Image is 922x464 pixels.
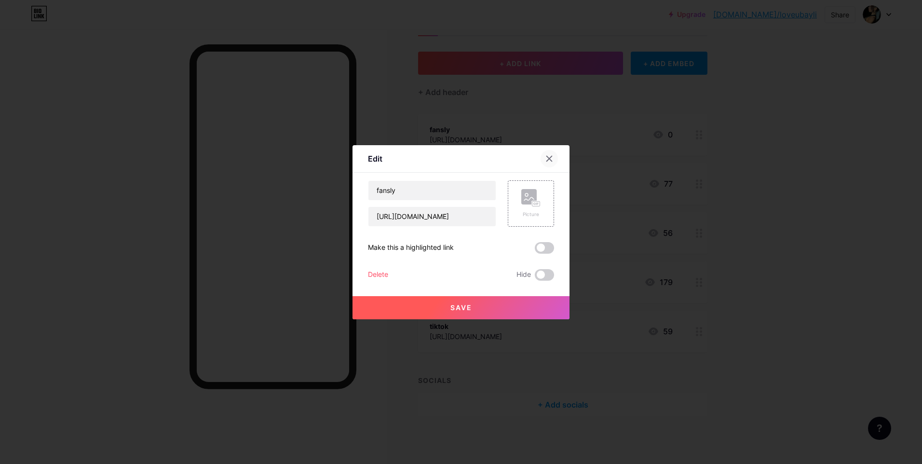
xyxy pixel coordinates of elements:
span: Save [450,303,472,312]
input: Title [368,181,496,200]
div: Edit [368,153,382,164]
div: Picture [521,211,541,218]
span: Hide [516,269,531,281]
div: Make this a highlighted link [368,242,454,254]
input: URL [368,207,496,226]
button: Save [353,296,569,319]
div: Delete [368,269,388,281]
